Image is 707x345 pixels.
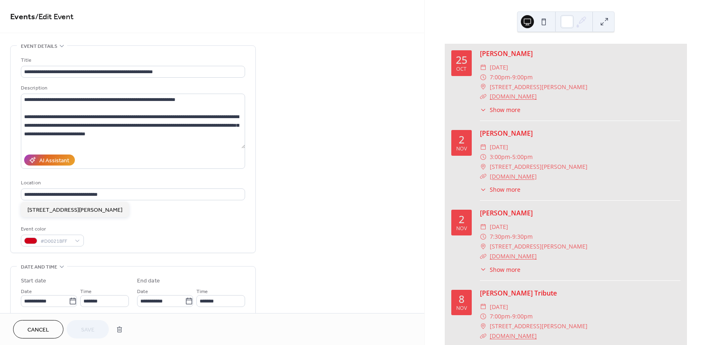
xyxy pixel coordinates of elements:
[456,306,467,311] div: Nov
[480,152,486,162] div: ​
[196,287,208,296] span: Time
[490,252,537,260] a: [DOMAIN_NAME]
[480,311,486,321] div: ​
[480,142,486,152] div: ​
[480,49,533,58] a: [PERSON_NAME]
[480,251,486,261] div: ​
[480,302,486,312] div: ​
[21,42,57,51] span: Event details
[512,72,533,82] span: 9:00pm
[480,105,520,114] button: ​Show more
[35,9,74,25] span: / Edit Event
[480,222,486,232] div: ​
[27,206,122,215] span: [STREET_ADDRESS][PERSON_NAME]
[137,277,160,285] div: End date
[490,162,588,172] span: [STREET_ADDRESS][PERSON_NAME]
[512,232,533,242] span: 9:30pm
[21,84,243,92] div: Description
[480,129,533,138] a: [PERSON_NAME]
[480,162,486,172] div: ​
[459,294,464,304] div: 8
[490,232,510,242] span: 7:30pm
[510,152,512,162] span: -
[480,92,486,101] div: ​
[490,185,520,194] span: Show more
[480,105,486,114] div: ​
[510,311,512,321] span: -
[41,237,71,246] span: #D0021BFF
[490,172,537,180] a: [DOMAIN_NAME]
[456,67,466,72] div: Oct
[490,242,588,251] span: [STREET_ADDRESS][PERSON_NAME]
[10,9,35,25] a: Events
[39,157,69,165] div: AI Assistant
[510,72,512,82] span: -
[21,263,57,271] span: Date and time
[480,208,533,217] a: [PERSON_NAME]
[490,142,508,152] span: [DATE]
[510,232,512,242] span: -
[480,185,520,194] button: ​Show more
[490,332,537,340] a: [DOMAIN_NAME]
[13,320,63,338] button: Cancel
[490,265,520,274] span: Show more
[480,82,486,92] div: ​
[24,155,75,166] button: AI Assistant
[480,242,486,251] div: ​
[456,55,467,65] div: 25
[480,321,486,331] div: ​
[490,82,588,92] span: [STREET_ADDRESS][PERSON_NAME]
[80,287,92,296] span: Time
[21,225,82,233] div: Event color
[490,152,510,162] span: 3:00pm
[480,289,557,298] a: [PERSON_NAME] Tribute
[480,331,486,341] div: ​
[490,311,510,321] span: 7:00pm
[490,321,588,331] span: [STREET_ADDRESS][PERSON_NAME]
[459,214,464,224] div: 2
[490,222,508,232] span: [DATE]
[480,232,486,242] div: ​
[459,134,464,145] div: 2
[21,56,243,65] div: Title
[512,152,533,162] span: 5:00pm
[21,179,243,187] div: Location
[512,311,533,321] span: 9:00pm
[21,287,32,296] span: Date
[456,226,467,231] div: Nov
[490,92,537,100] a: [DOMAIN_NAME]
[480,63,486,72] div: ​
[480,265,486,274] div: ​
[490,105,520,114] span: Show more
[137,287,148,296] span: Date
[490,63,508,72] span: [DATE]
[480,265,520,274] button: ​Show more
[21,277,46,285] div: Start date
[480,185,486,194] div: ​
[480,72,486,82] div: ​
[480,172,486,181] div: ​
[456,146,467,152] div: Nov
[490,72,510,82] span: 7:00pm
[27,326,49,334] span: Cancel
[490,302,508,312] span: [DATE]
